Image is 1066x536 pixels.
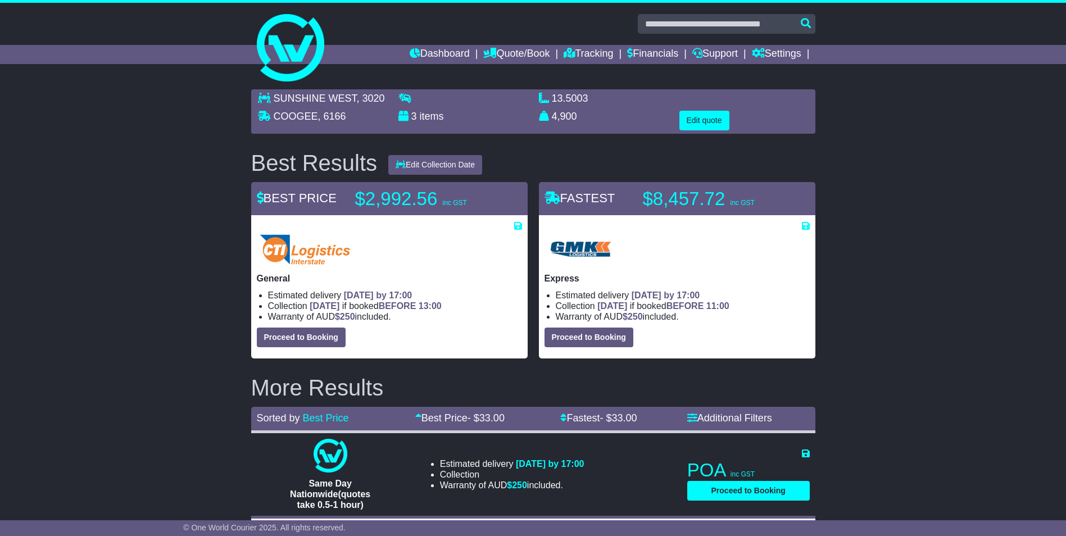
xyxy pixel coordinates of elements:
[666,301,704,311] span: BEFORE
[752,45,801,64] a: Settings
[611,412,637,424] span: 33.00
[468,412,505,424] span: - $
[679,111,729,130] button: Edit quote
[730,199,754,207] span: inc GST
[442,199,466,207] span: inc GST
[246,151,383,175] div: Best Results
[440,469,584,480] li: Collection
[257,412,300,424] span: Sorted by
[344,290,412,300] span: [DATE] by 17:00
[411,111,417,122] span: 3
[552,111,577,122] span: 4,900
[687,481,810,501] button: Proceed to Booking
[564,45,613,64] a: Tracking
[357,93,385,104] span: , 3020
[687,412,772,424] a: Additional Filters
[419,301,442,311] span: 13:00
[560,412,637,424] a: Fastest- $33.00
[545,191,615,205] span: FASTEST
[552,93,588,104] span: 13.5003
[355,188,496,210] p: $2,992.56
[379,301,416,311] span: BEFORE
[274,111,318,122] span: COOGEE
[512,480,527,490] span: 250
[440,480,584,490] li: Warranty of AUD included.
[290,479,370,510] span: Same Day Nationwide(quotes take 0.5-1 hour)
[632,290,700,300] span: [DATE] by 17:00
[318,111,346,122] span: , 6166
[335,312,355,321] span: $
[183,523,346,532] span: © One World Courier 2025. All rights reserved.
[268,301,522,311] li: Collection
[303,412,349,424] a: Best Price
[483,45,550,64] a: Quote/Book
[257,273,522,284] p: General
[251,375,815,400] h2: More Results
[516,459,584,469] span: [DATE] by 17:00
[410,45,470,64] a: Dashboard
[628,312,643,321] span: 250
[556,290,810,301] li: Estimated delivery
[257,328,346,347] button: Proceed to Booking
[545,328,633,347] button: Proceed to Booking
[623,312,643,321] span: $
[597,301,627,311] span: [DATE]
[600,412,637,424] span: - $
[310,301,441,311] span: if booked
[545,231,616,267] img: GMK Logistics: Express
[556,311,810,322] li: Warranty of AUD included.
[643,188,783,210] p: $8,457.72
[687,459,810,482] p: POA
[440,458,584,469] li: Estimated delivery
[597,301,729,311] span: if booked
[257,191,337,205] span: BEST PRICE
[415,412,505,424] a: Best Price- $33.00
[388,155,482,175] button: Edit Collection Date
[545,273,810,284] p: Express
[627,45,678,64] a: Financials
[507,480,527,490] span: $
[692,45,738,64] a: Support
[420,111,444,122] span: items
[314,439,347,473] img: One World Courier: Same Day Nationwide(quotes take 0.5-1 hour)
[340,312,355,321] span: 250
[257,231,354,267] img: CTI Logistics - Interstate: General
[556,301,810,311] li: Collection
[274,93,357,104] span: SUNSHINE WEST
[268,311,522,322] li: Warranty of AUD included.
[731,470,755,478] span: inc GST
[706,301,729,311] span: 11:00
[479,412,505,424] span: 33.00
[310,301,339,311] span: [DATE]
[268,290,522,301] li: Estimated delivery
